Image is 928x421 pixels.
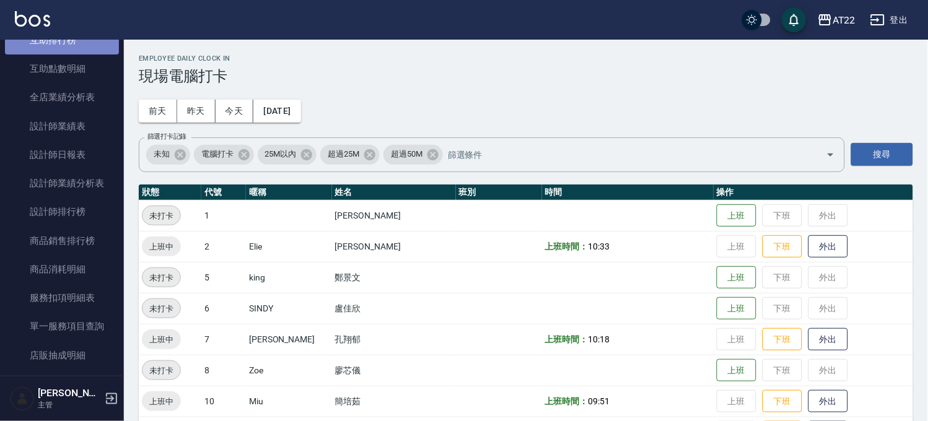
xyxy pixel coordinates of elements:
td: 10 [201,386,246,417]
span: 25M以內 [258,148,304,160]
td: 6 [201,293,246,324]
button: 下班 [763,235,802,258]
td: 孔翔郁 [332,324,456,355]
a: 顧客入金餘額表 [5,370,119,398]
button: 搜尋 [851,143,913,166]
button: Open [821,145,841,165]
button: 外出 [808,390,848,413]
div: 超過25M [320,145,380,165]
button: 外出 [808,328,848,351]
td: Elie [246,231,332,262]
b: 上班時間： [545,396,589,406]
span: 未打卡 [142,209,180,222]
button: 前天 [139,100,177,123]
th: 時間 [542,184,714,201]
b: 上班時間： [545,241,589,251]
a: 互助點數明細 [5,54,119,83]
a: 單一服務項目查詢 [5,312,119,341]
th: 操作 [714,184,913,201]
div: 超過50M [383,145,443,165]
input: 篩選條件 [445,144,805,165]
button: 上班 [717,359,756,382]
button: 上班 [717,266,756,289]
td: 8 [201,355,246,386]
a: 設計師業績分析表 [5,169,119,197]
span: 09:51 [588,396,610,406]
span: 10:33 [588,241,610,251]
td: SINDY [246,293,332,324]
td: Miu [246,386,332,417]
b: 上班時間： [545,334,589,344]
div: AT22 [833,12,856,28]
h5: [PERSON_NAME] [38,387,101,399]
button: 上班 [717,297,756,320]
img: Person [10,386,35,411]
span: 10:18 [588,334,610,344]
td: 簡培茹 [332,386,456,417]
span: 電腦打卡 [194,148,241,160]
a: 全店業績分析表 [5,83,119,111]
h3: 現場電腦打卡 [139,67,913,85]
td: 1 [201,200,246,231]
div: 電腦打卡 [194,145,254,165]
div: 未知 [146,145,190,165]
button: 登出 [865,9,913,32]
a: 設計師日報表 [5,141,119,169]
button: AT22 [813,7,860,33]
span: 未打卡 [142,302,180,315]
td: 鄭景文 [332,262,456,293]
th: 狀態 [139,184,201,201]
span: 未知 [146,148,177,160]
span: 未打卡 [142,271,180,284]
span: 上班中 [142,395,181,408]
td: 2 [201,231,246,262]
button: 下班 [763,328,802,351]
a: 商品銷售排行榜 [5,227,119,255]
a: 服務扣項明細表 [5,284,119,312]
th: 暱稱 [246,184,332,201]
a: 設計師排行榜 [5,197,119,226]
td: [PERSON_NAME] [332,231,456,262]
button: 今天 [216,100,254,123]
a: 設計師業績表 [5,112,119,141]
button: 下班 [763,390,802,413]
a: 互助排行榜 [5,26,119,54]
a: 店販抽成明細 [5,341,119,370]
td: 7 [201,324,246,355]
td: [PERSON_NAME] [246,324,332,355]
span: 上班中 [142,240,181,253]
button: 上班 [717,204,756,227]
p: 主管 [38,399,101,410]
td: 廖芯儀 [332,355,456,386]
div: 25M以內 [258,145,317,165]
button: 昨天 [177,100,216,123]
a: 商品消耗明細 [5,255,119,284]
button: [DATE] [253,100,300,123]
th: 班別 [456,184,542,201]
th: 姓名 [332,184,456,201]
span: 未打卡 [142,364,180,377]
label: 篩選打卡記錄 [147,132,186,141]
td: 5 [201,262,246,293]
button: save [782,7,807,32]
td: 盧佳欣 [332,293,456,324]
td: king [246,262,332,293]
button: 外出 [808,235,848,258]
span: 上班中 [142,333,181,346]
h2: Employee Daily Clock In [139,54,913,63]
td: [PERSON_NAME] [332,200,456,231]
th: 代號 [201,184,246,201]
span: 超過25M [320,148,367,160]
span: 超過50M [383,148,430,160]
td: Zoe [246,355,332,386]
img: Logo [15,11,50,27]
